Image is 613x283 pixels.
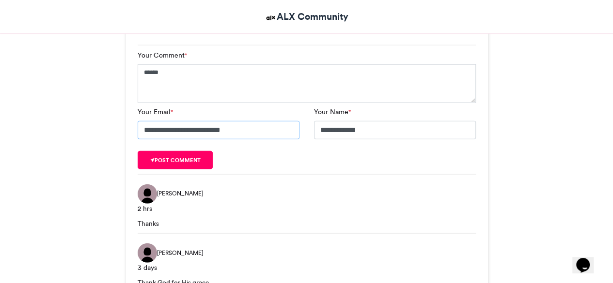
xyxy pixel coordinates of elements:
img: ALX Community [265,12,277,24]
label: Your Name [314,107,351,117]
div: 3 days [138,263,476,273]
label: Your Comment [138,50,187,60]
img: Daniella [138,243,157,263]
iframe: chat widget [572,244,603,273]
span: [PERSON_NAME] [157,189,203,198]
img: Mohamed [138,184,157,204]
button: Post comment [138,151,213,169]
a: ALX Community [265,10,348,24]
label: Your Email [138,107,173,117]
span: [PERSON_NAME] [157,249,203,257]
div: Thanks [138,219,476,228]
div: 2 hrs [138,204,476,214]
